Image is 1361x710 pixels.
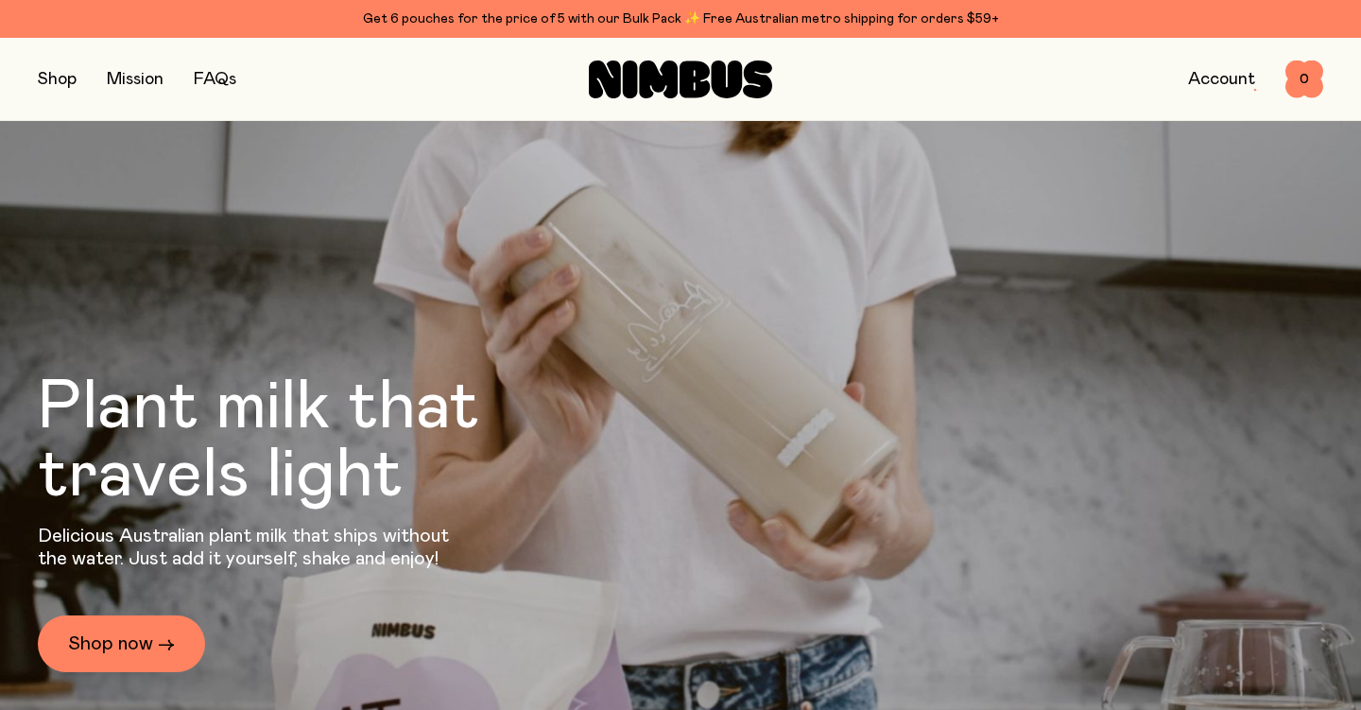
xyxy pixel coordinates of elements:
[38,373,582,510] h1: Plant milk that travels light
[1188,71,1255,88] a: Account
[38,525,461,570] p: Delicious Australian plant milk that ships without the water. Just add it yourself, shake and enjoy!
[38,8,1323,30] div: Get 6 pouches for the price of 5 with our Bulk Pack ✨ Free Australian metro shipping for orders $59+
[1285,61,1323,98] button: 0
[107,71,164,88] a: Mission
[38,615,205,672] a: Shop now →
[194,71,236,88] a: FAQs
